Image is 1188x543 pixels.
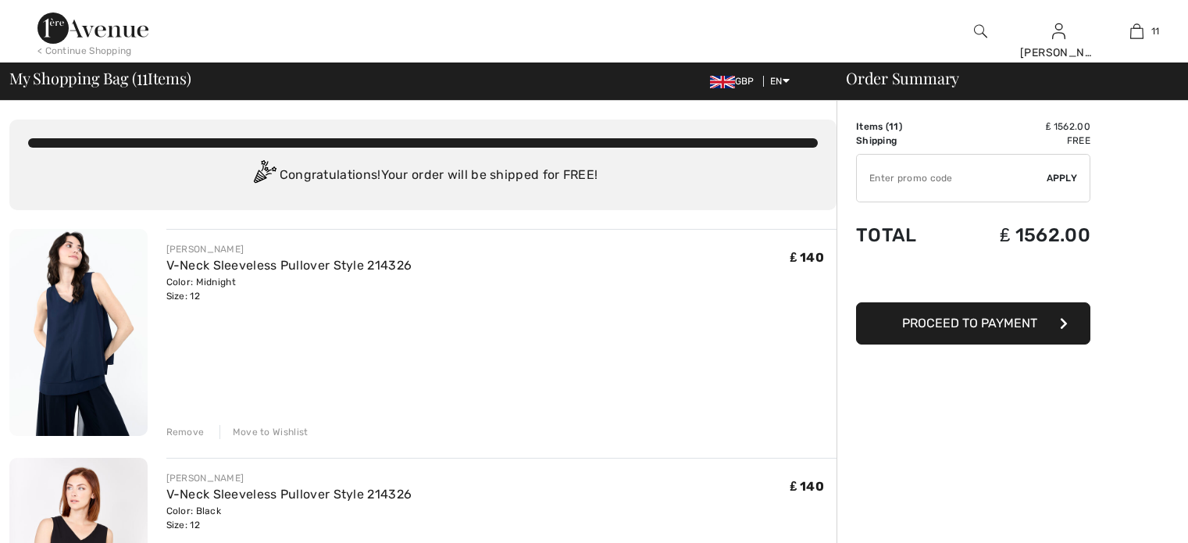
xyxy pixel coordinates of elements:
iframe: PayPal [856,262,1090,297]
span: Apply [1047,171,1078,185]
div: [PERSON_NAME] [166,242,412,256]
img: UK Pound [710,76,735,88]
td: Shipping [856,134,950,148]
span: ₤ 140 [790,250,824,265]
input: Promo code [857,155,1047,202]
td: ₤ 1562.00 [950,120,1090,134]
div: Congratulations! Your order will be shipped for FREE! [28,160,818,191]
img: V-Neck Sleeveless Pullover Style 214326 [9,229,148,436]
div: Move to Wishlist [219,425,309,439]
div: Color: Black Size: 12 [166,504,412,532]
td: Items ( ) [856,120,950,134]
a: 11 [1098,22,1175,41]
img: My Info [1052,22,1065,41]
td: Total [856,209,950,262]
div: [PERSON_NAME] [166,471,412,485]
img: My Bag [1130,22,1143,41]
span: My Shopping Bag ( Items) [9,70,191,86]
img: Congratulation2.svg [248,160,280,191]
a: V-Neck Sleeveless Pullover Style 214326 [166,258,412,273]
span: Proceed to Payment [902,316,1037,330]
button: Proceed to Payment [856,302,1090,345]
div: Remove [166,425,205,439]
td: ₤ 1562.00 [950,209,1090,262]
div: [PERSON_NAME] [1020,45,1097,61]
div: Order Summary [827,70,1179,86]
iframe: Opens a widget where you can find more information [1088,496,1172,535]
span: GBP [710,76,761,87]
div: < Continue Shopping [37,44,132,58]
a: V-Neck Sleeveless Pullover Style 214326 [166,487,412,502]
span: ₤ 140 [790,479,824,494]
span: 11 [137,66,148,87]
span: 11 [889,121,899,132]
span: 11 [1151,24,1160,38]
div: Color: Midnight Size: 12 [166,275,412,303]
img: 1ère Avenue [37,13,148,44]
span: EN [770,76,790,87]
a: Sign In [1052,23,1065,38]
td: Free [950,134,1090,148]
img: search the website [974,22,987,41]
